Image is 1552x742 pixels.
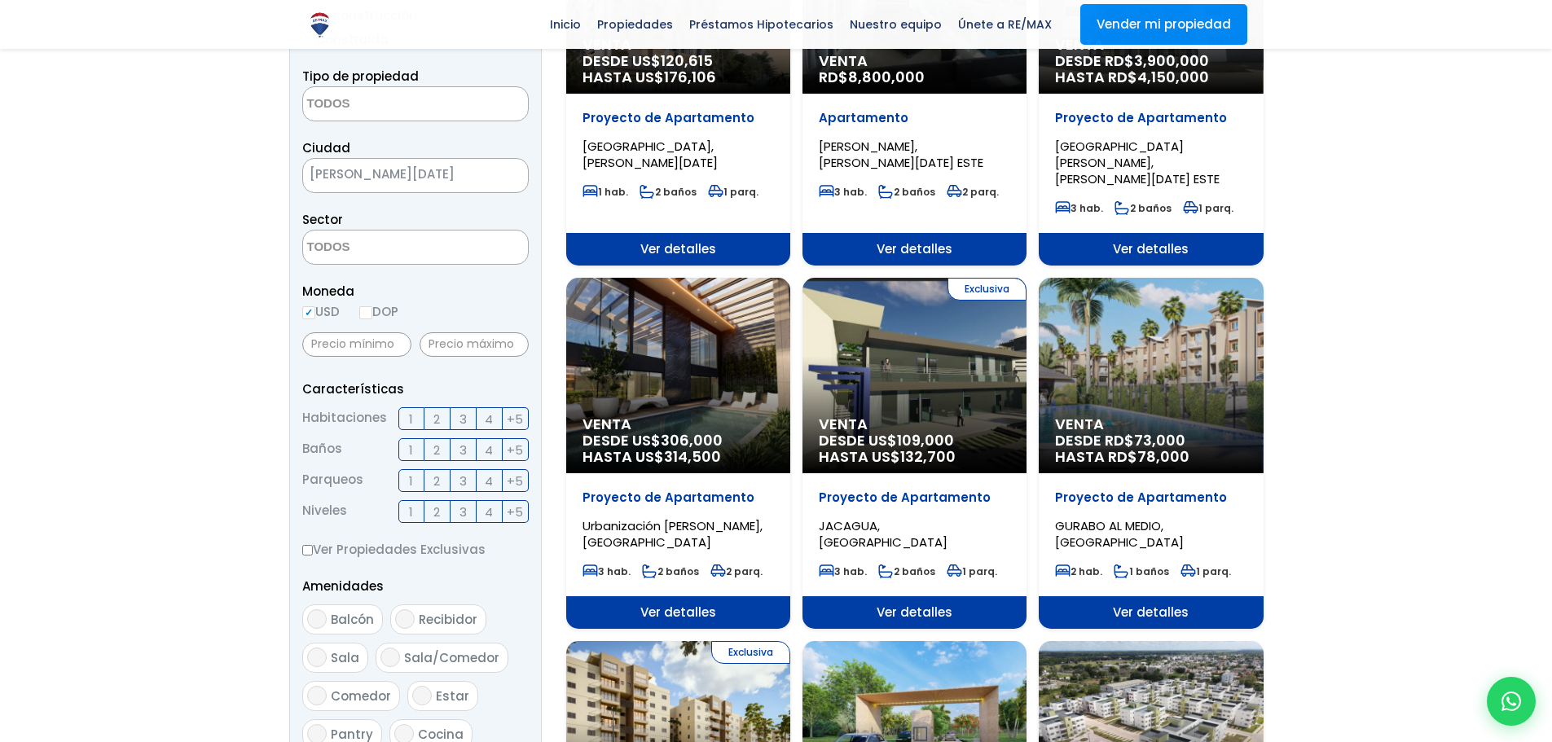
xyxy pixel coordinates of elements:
input: Sala/Comedor [380,648,400,667]
span: 120,615 [661,50,713,71]
span: Sala [331,649,359,666]
span: 1 parq. [708,185,758,199]
span: +5 [507,440,523,460]
input: USD [302,306,315,319]
input: Sala [307,648,327,667]
p: Características [302,379,529,399]
span: Niveles [302,500,347,523]
span: HASTA RD$ [1055,69,1246,86]
span: Balcón [331,611,374,628]
span: Sala/Comedor [404,649,499,666]
span: JACAGUA, [GEOGRAPHIC_DATA] [819,517,947,551]
span: Ver detalles [1039,233,1263,266]
span: 1 [409,440,413,460]
span: Inicio [542,12,589,37]
span: 2 baños [878,564,935,578]
textarea: Search [303,87,461,122]
span: 1 parq. [1183,201,1233,215]
span: HASTA US$ [583,449,774,465]
span: Exclusiva [947,278,1027,301]
span: 2 [433,409,440,429]
span: 78,000 [1137,446,1189,467]
span: Recibidor [419,611,477,628]
input: Precio máximo [420,332,529,357]
span: 132,700 [900,446,956,467]
span: [GEOGRAPHIC_DATA], [PERSON_NAME][DATE] [583,138,718,171]
span: +5 [507,502,523,522]
span: 306,000 [661,430,723,450]
span: 1 baños [1114,564,1169,578]
span: Ver detalles [802,233,1027,266]
span: Ver detalles [802,596,1027,629]
span: SANTO DOMINGO DE GUZMÁN [303,163,487,186]
span: [GEOGRAPHIC_DATA][PERSON_NAME], [PERSON_NAME][DATE] ESTE [1055,138,1220,187]
span: 3 [459,440,467,460]
span: DESDE US$ [583,53,774,86]
span: [PERSON_NAME], [PERSON_NAME][DATE] ESTE [819,138,983,171]
label: DOP [359,301,398,322]
span: 3 hab. [1055,201,1103,215]
span: Préstamos Hipotecarios [681,12,842,37]
span: Venta [583,416,774,432]
p: Proyecto de Apartamento [1055,110,1246,126]
input: Ver Propiedades Exclusivas [302,545,313,555]
span: 4 [485,502,493,522]
span: 2 baños [642,564,699,578]
span: 2 parq. [947,185,999,199]
span: Parqueos [302,469,363,492]
span: 2 [433,440,440,460]
span: 3 hab. [819,185,867,199]
label: USD [302,301,340,322]
input: Precio mínimo [302,332,411,357]
span: 73,000 [1134,430,1185,450]
span: Venta [819,53,1010,69]
span: Sector [302,211,343,228]
span: Ver detalles [566,233,790,266]
p: Proyecto de Apartamento [1055,490,1246,506]
span: Comedor [331,687,391,705]
a: Venta DESDE US$306,000 HASTA US$314,500 Proyecto de Apartamento Urbanización [PERSON_NAME], [GEOG... [566,278,790,629]
span: 3 [459,409,467,429]
span: 1 [409,502,413,522]
span: DESDE RD$ [1055,432,1246,465]
span: 2 [433,502,440,522]
span: 3 hab. [819,564,867,578]
span: +5 [507,471,523,491]
img: Logo de REMAX [306,11,334,39]
span: Estar [436,687,469,705]
input: Recibidor [395,609,415,629]
span: 3 hab. [583,564,631,578]
span: Moneda [302,281,529,301]
span: RD$ [819,67,925,87]
span: HASTA RD$ [1055,449,1246,465]
label: Ver Propiedades Exclusivas [302,539,529,560]
span: 314,500 [664,446,721,467]
p: Amenidades [302,576,529,596]
span: 1 [409,471,413,491]
span: +5 [507,409,523,429]
span: Ver detalles [1039,596,1263,629]
span: 4 [485,440,493,460]
span: Ver detalles [566,596,790,629]
p: Proyecto de Apartamento [819,490,1010,506]
a: Vender mi propiedad [1080,4,1247,45]
span: DESDE RD$ [1055,53,1246,86]
input: DOP [359,306,372,319]
span: 2 [433,471,440,491]
span: 2 hab. [1055,564,1102,578]
span: 176,106 [664,67,716,87]
span: DESDE US$ [583,432,774,465]
a: Exclusiva Venta DESDE US$109,000 HASTA US$132,700 Proyecto de Apartamento JACAGUA, [GEOGRAPHIC_DA... [802,278,1027,629]
button: Remove all items [487,163,512,189]
span: Propiedades [589,12,681,37]
span: 1 [409,409,413,429]
p: Apartamento [819,110,1010,126]
span: 1 parq. [1180,564,1231,578]
input: Comedor [307,686,327,705]
p: Proyecto de Apartamento [583,110,774,126]
span: Venta [1055,416,1246,432]
span: HASTA US$ [583,69,774,86]
a: Venta DESDE RD$73,000 HASTA RD$78,000 Proyecto de Apartamento GURABO AL MEDIO, [GEOGRAPHIC_DATA] ... [1039,278,1263,629]
span: DESDE US$ [819,432,1010,465]
span: Tipo de propiedad [302,68,419,85]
